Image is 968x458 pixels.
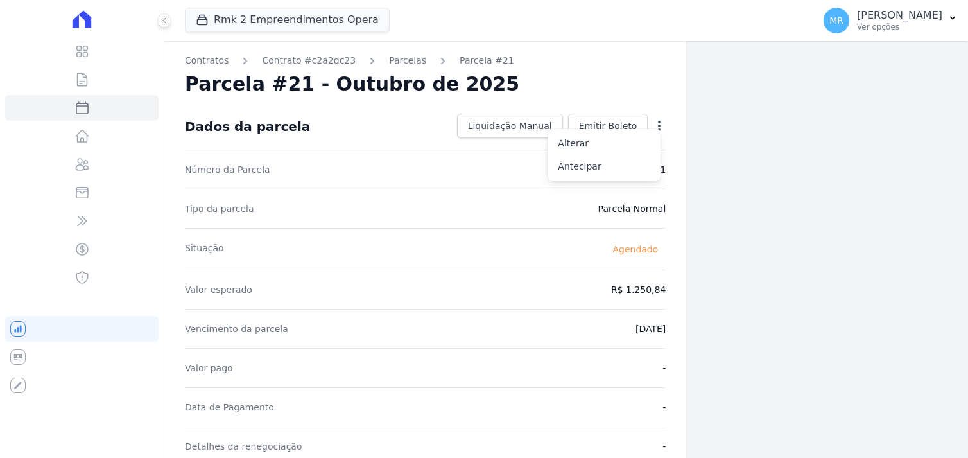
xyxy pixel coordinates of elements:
dt: Detalhes da renegociação [185,440,302,453]
a: Contrato #c2a2dc23 [262,54,356,67]
dd: - [662,401,666,414]
dd: [DATE] [635,322,666,335]
a: Liquidação Manual [457,114,563,138]
div: Dados da parcela [185,119,310,134]
dd: R$ 1.250,84 [611,283,666,296]
span: Emitir Boleto [579,119,637,132]
p: [PERSON_NAME] [857,9,942,22]
dt: Valor pago [185,362,233,374]
dd: - [662,362,666,374]
a: Emitir Boleto [568,114,648,138]
dd: - [662,440,666,453]
dt: Tipo da parcela [185,202,254,215]
a: Alterar [548,132,661,155]
button: Rmk 2 Empreendimentos Opera [185,8,390,32]
nav: Breadcrumb [185,54,666,67]
dd: Parcela Normal [598,202,666,215]
dt: Número da Parcela [185,163,270,176]
dt: Vencimento da parcela [185,322,288,335]
h2: Parcela #21 - Outubro de 2025 [185,73,519,96]
button: MR [PERSON_NAME] Ver opções [813,3,968,39]
dt: Situação [185,242,224,257]
a: Contratos [185,54,229,67]
p: Ver opções [857,22,942,32]
a: Parcelas [389,54,426,67]
span: Liquidação Manual [468,119,552,132]
a: Parcela #21 [460,54,514,67]
span: Agendado [605,242,666,257]
dt: Valor esperado [185,283,252,296]
dt: Data de Pagamento [185,401,274,414]
span: MR [829,16,843,25]
a: Antecipar [548,155,661,178]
